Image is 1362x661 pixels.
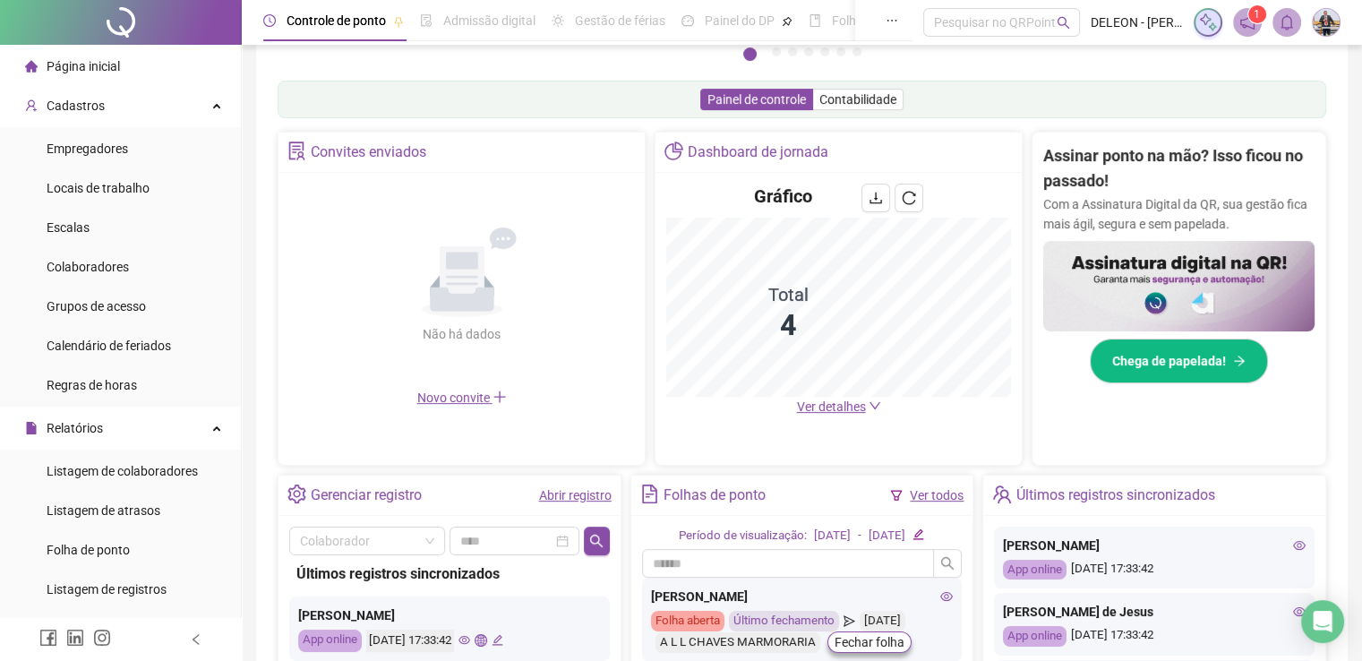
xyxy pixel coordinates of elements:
span: clock-circle [263,14,276,27]
h4: Gráfico [754,184,812,209]
span: eye [940,590,953,603]
p: Com a Assinatura Digital da QR, sua gestão fica mais ágil, segura e sem papelada. [1043,194,1315,234]
div: Folhas de ponto [664,480,766,511]
span: Ver detalhes [797,399,866,414]
span: Folha de ponto [47,543,130,557]
span: Painel de controle [707,92,806,107]
span: global [475,634,486,646]
span: setting [287,485,306,503]
div: [DATE] [860,611,905,631]
a: Ver detalhes down [797,399,881,414]
button: 3 [788,47,797,56]
span: file-done [420,14,433,27]
span: Cadastros [47,99,105,113]
span: left [190,633,202,646]
button: Fechar folha [827,631,912,653]
button: 7 [852,47,861,56]
div: App online [1003,626,1066,647]
span: file [25,422,38,434]
div: [DATE] 17:33:42 [1003,626,1306,647]
div: [DATE] [869,527,905,545]
span: instagram [93,629,111,647]
span: Painel do DP [705,13,775,28]
span: Colaboradores [47,260,129,274]
span: eye [458,634,470,646]
img: sparkle-icon.fc2bf0ac1784a2077858766a79e2daf3.svg [1198,13,1218,32]
div: [PERSON_NAME] [1003,536,1306,555]
div: A L L CHAVES MARMORARIA [655,632,820,653]
h2: Assinar ponto na mão? Isso ficou no passado! [1043,143,1315,194]
div: [PERSON_NAME] [651,587,954,606]
span: linkedin [66,629,84,647]
div: Folha aberta [651,611,724,631]
button: 2 [772,47,781,56]
div: [PERSON_NAME] de Jesus [1003,602,1306,622]
span: facebook [39,629,57,647]
span: Fechar folha [835,632,904,652]
div: - [858,527,861,545]
span: Grupos de acesso [47,299,146,313]
a: Ver todos [910,488,964,502]
span: pie-chart [664,142,683,160]
div: Últimos registros sincronizados [1016,480,1215,511]
span: Chega de papelada! [1112,351,1226,371]
span: Admissão digital [443,13,535,28]
span: notification [1239,14,1255,30]
span: search [589,534,604,548]
span: Locais de trabalho [47,181,150,195]
span: Folha de pagamento [832,13,947,28]
div: Gerenciar registro [311,480,422,511]
button: 5 [820,47,829,56]
button: 4 [804,47,813,56]
span: Listagem de atrasos [47,503,160,518]
div: [PERSON_NAME] [298,605,601,625]
sup: 1 [1248,5,1266,23]
span: Gestão de férias [575,13,665,28]
span: Escalas [47,220,90,235]
div: Convites enviados [311,137,426,167]
span: Novo convite [417,391,507,405]
span: file-text [640,485,659,503]
span: Contabilidade [819,92,896,107]
span: sun [552,14,564,27]
img: banner%2F02c71560-61a6-44d4-94b9-c8ab97240462.png [1043,241,1315,331]
div: [DATE] 17:33:42 [1003,560,1306,580]
span: Página inicial [47,59,120,73]
span: Relatórios [47,421,103,435]
span: eye [1293,539,1306,552]
span: home [25,60,38,73]
span: arrow-right [1233,355,1246,367]
a: Abrir registro [539,488,612,502]
div: [DATE] [814,527,851,545]
span: bell [1279,14,1295,30]
span: Calendário de feriados [47,339,171,353]
span: down [869,399,881,412]
button: 6 [836,47,845,56]
span: ellipsis [886,14,898,27]
div: Últimos registros sincronizados [296,562,603,585]
span: 1 [1254,8,1260,21]
span: Regras de horas [47,378,137,392]
div: Período de visualização: [679,527,807,545]
span: DELEON - [PERSON_NAME] [1091,13,1183,32]
span: search [1057,16,1070,30]
span: plus [493,390,507,404]
span: solution [287,142,306,160]
span: user-add [25,99,38,112]
div: App online [298,630,362,652]
span: pushpin [782,16,792,27]
span: Listagem de registros [47,582,167,597]
span: reload [902,191,916,205]
div: Dashboard de jornada [688,137,828,167]
div: Open Intercom Messenger [1301,600,1344,643]
span: team [992,485,1011,503]
span: pushpin [393,16,404,27]
button: Chega de papelada! [1090,339,1268,383]
img: 5595 [1313,9,1340,36]
div: Último fechamento [729,611,839,631]
span: book [809,14,821,27]
span: send [844,611,855,631]
span: dashboard [681,14,694,27]
span: Controle de ponto [287,13,386,28]
span: filter [890,489,903,502]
